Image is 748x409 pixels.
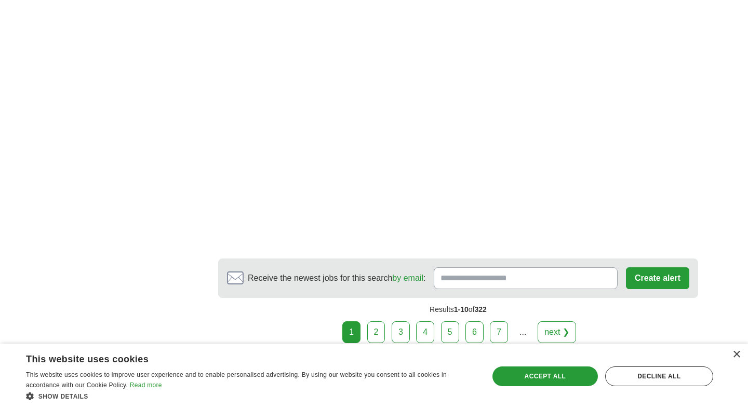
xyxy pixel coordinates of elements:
[367,321,385,343] a: 2
[38,393,88,400] span: Show details
[26,350,449,365] div: This website uses cookies
[513,322,533,343] div: ...
[732,351,740,359] div: Close
[475,305,487,313] span: 322
[538,321,576,343] a: next ❯
[490,321,508,343] a: 7
[492,366,598,386] div: Accept all
[605,366,713,386] div: Decline all
[26,371,447,389] span: This website uses cookies to improve user experience and to enable personalised advertising. By u...
[626,267,689,289] button: Create alert
[218,298,698,321] div: Results of
[26,391,475,401] div: Show details
[465,321,484,343] a: 6
[454,305,469,313] span: 1-10
[130,381,162,389] a: Read more, opens a new window
[342,321,360,343] div: 1
[441,321,459,343] a: 5
[392,321,410,343] a: 3
[416,321,434,343] a: 4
